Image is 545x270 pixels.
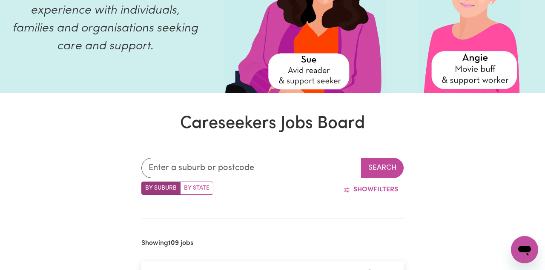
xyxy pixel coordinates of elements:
[141,182,181,195] label: Search by suburb/post code
[361,158,404,178] button: Search
[180,182,213,195] label: Search by state
[141,239,193,247] h2: Showing jobs
[353,186,373,193] span: Show
[168,240,179,247] b: 109
[141,158,361,178] input: Enter a suburb or postcode
[511,236,538,263] iframe: Button to launch messaging window
[338,182,404,198] button: ShowFilters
